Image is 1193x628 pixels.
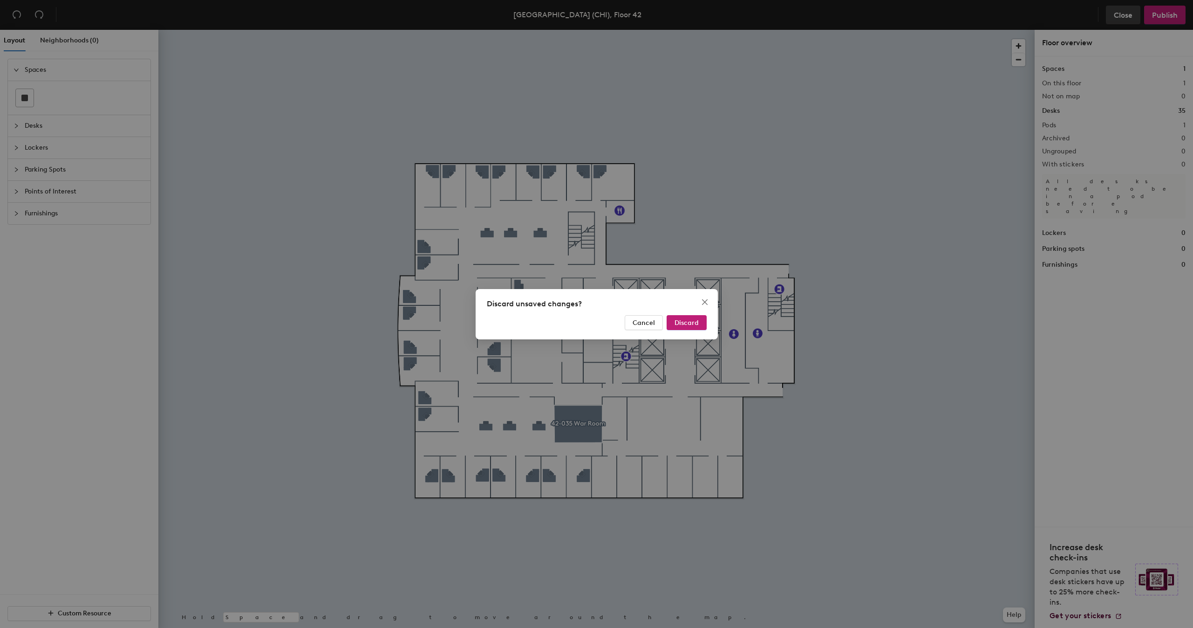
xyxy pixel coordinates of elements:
button: Close [697,295,712,310]
span: Close [697,298,712,306]
div: Discard unsaved changes? [487,298,707,310]
span: Cancel [633,318,655,326]
button: Cancel [625,315,663,330]
span: Discard [675,318,699,326]
button: Discard [667,315,707,330]
span: close [701,298,709,306]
